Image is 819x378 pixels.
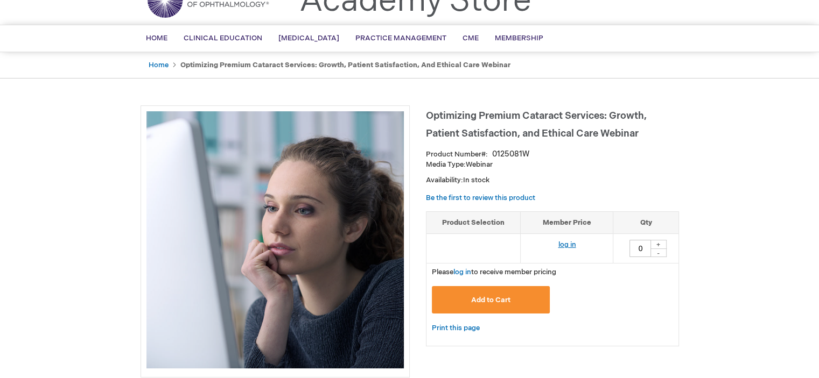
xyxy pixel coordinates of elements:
div: + [650,240,667,249]
button: Add to Cart [432,286,550,313]
span: Clinical Education [184,34,262,42]
span: Practice Management [355,34,446,42]
span: Add to Cart [471,296,510,304]
th: Member Price [521,211,613,234]
a: Print this page [432,322,480,335]
span: Membership [495,34,543,42]
th: Qty [613,211,678,234]
span: In stock [463,176,489,184]
p: Webinar [426,160,679,170]
strong: Product Number [426,150,488,159]
a: log in [558,240,576,249]
div: 0125081W [492,149,529,160]
a: Home [149,61,169,69]
th: Product Selection [426,211,521,234]
img: Optimizing Premium Cataract Services: Growth, Patient Satisfaction, and Ethical Care Webinar [146,111,404,368]
span: Optimizing Premium Cataract Services: Growth, Patient Satisfaction, and Ethical Care Webinar [426,110,647,139]
span: Home [146,34,167,42]
span: Please to receive member pricing [432,268,556,276]
a: log in [453,268,471,276]
div: - [650,248,667,257]
input: Qty [629,240,651,257]
strong: Optimizing Premium Cataract Services: Growth, Patient Satisfaction, and Ethical Care Webinar [180,61,510,69]
strong: Media Type: [426,160,466,169]
a: Be the first to review this product [426,194,535,202]
span: [MEDICAL_DATA] [278,34,339,42]
p: Availability: [426,175,679,186]
span: CME [463,34,479,42]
